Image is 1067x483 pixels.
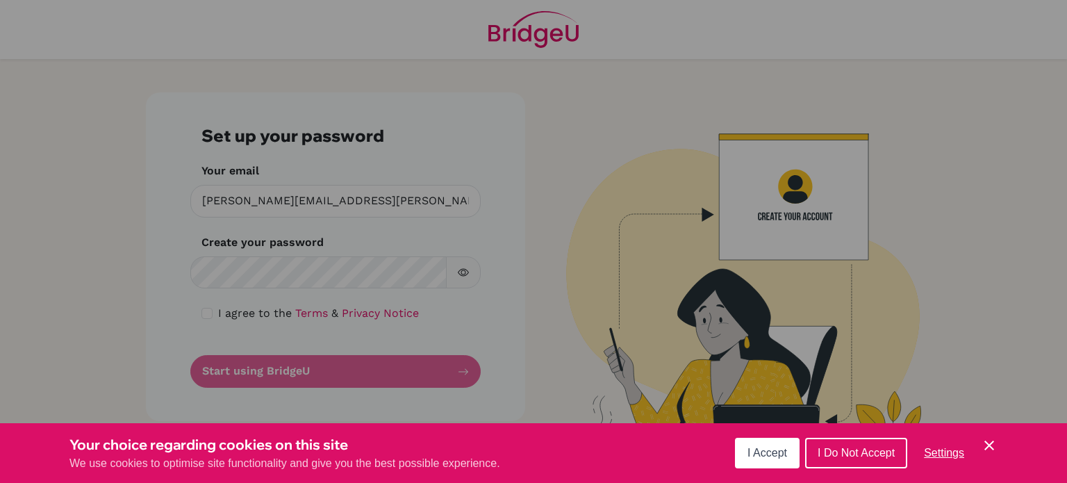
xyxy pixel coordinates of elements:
[981,437,998,454] button: Save and close
[805,438,907,468] button: I Do Not Accept
[735,438,800,468] button: I Accept
[818,447,895,459] span: I Do Not Accept
[69,434,500,455] h3: Your choice regarding cookies on this site
[747,447,787,459] span: I Accept
[913,439,975,467] button: Settings
[69,455,500,472] p: We use cookies to optimise site functionality and give you the best possible experience.
[924,447,964,459] span: Settings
